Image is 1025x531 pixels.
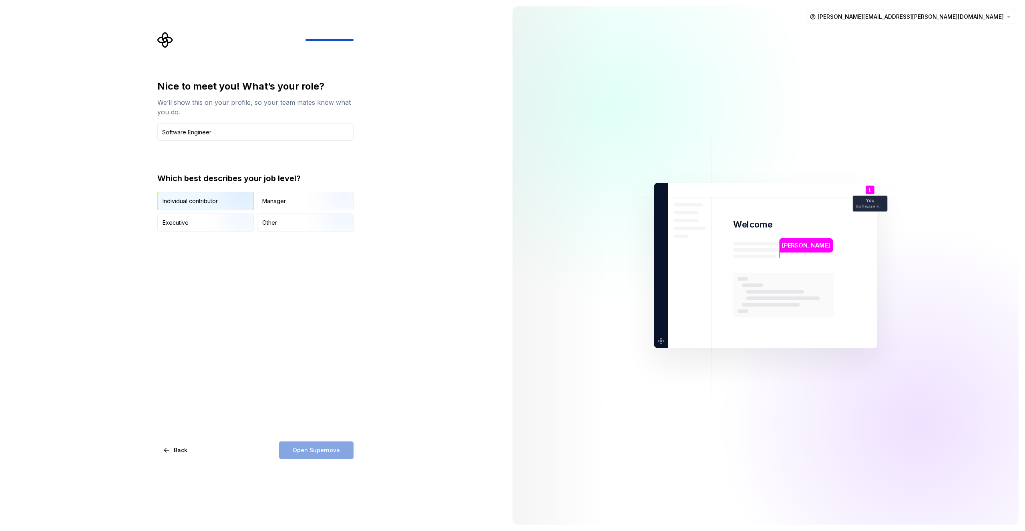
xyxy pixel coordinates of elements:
[262,197,286,205] div: Manager
[163,197,218,205] div: Individual contributor
[869,188,871,192] p: L
[806,10,1015,24] button: [PERSON_NAME][EMAIL_ADDRESS][PERSON_NAME][DOMAIN_NAME]
[733,219,772,230] p: Welcome
[174,446,187,454] span: Back
[157,441,194,459] button: Back
[157,123,354,141] input: Job title
[818,13,1004,21] span: [PERSON_NAME][EMAIL_ADDRESS][PERSON_NAME][DOMAIN_NAME]
[157,98,354,117] div: We’ll show this on your profile, so your team mates know what you do.
[157,32,173,48] svg: Supernova Logo
[157,80,354,93] div: Nice to meet you! What’s your role?
[856,204,884,209] p: Software Engineer
[782,241,830,250] p: [PERSON_NAME]
[262,219,277,227] div: Other
[163,219,189,227] div: Executive
[157,173,354,184] div: Which best describes your job level?
[866,199,874,203] p: You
